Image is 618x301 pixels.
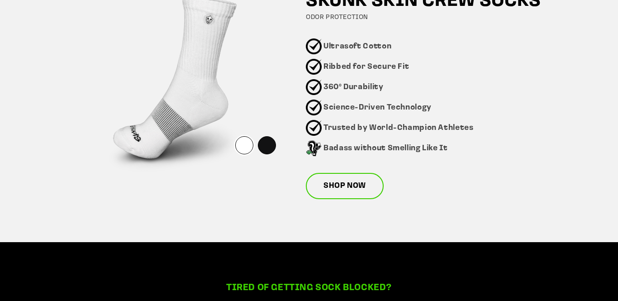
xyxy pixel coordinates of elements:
[323,63,409,71] strong: Ribbed for Secure Fit
[306,173,384,199] a: SHOP NOW
[306,13,562,22] h4: ODOR PROTECTION
[162,282,456,294] h3: Tired of getting sock blocked?
[323,144,448,152] strong: Badass without Smelling Like It
[323,104,432,111] strong: Science-Driven Technology
[323,124,473,132] strong: Trusted by World-Champion Athletes
[323,43,391,50] strong: Ultrasoft Cotton
[323,83,383,91] strong: 360° Durability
